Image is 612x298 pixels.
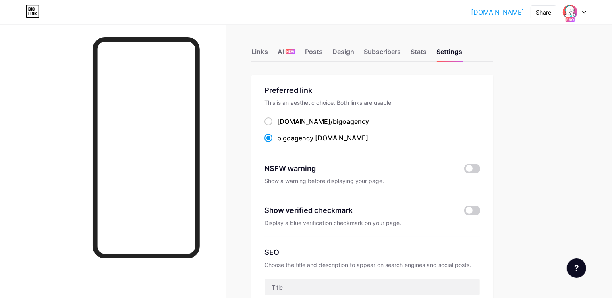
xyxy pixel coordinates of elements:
[278,47,295,61] div: AI
[411,47,427,61] div: Stats
[536,8,551,17] div: Share
[264,99,480,107] div: This is an aesthetic choice. Both links are usable.
[364,47,401,61] div: Subscribers
[264,85,480,96] div: Preferred link
[305,47,323,61] div: Posts
[277,134,313,142] span: bigoagency
[333,117,369,125] span: bigoagency
[264,163,452,174] div: NSFW warning
[471,7,524,17] a: [DOMAIN_NAME]
[436,47,462,61] div: Settings
[277,117,369,126] div: [DOMAIN_NAME]/
[277,133,368,143] div: .[DOMAIN_NAME]
[265,279,480,295] input: Title
[264,261,480,269] div: Choose the title and description to appear on search engines and social posts.
[264,177,480,185] div: Show a warning before displaying your page.
[332,47,354,61] div: Design
[287,49,295,54] span: NEW
[264,247,480,258] div: SEO
[264,205,353,216] div: Show verified checkmark
[251,47,268,61] div: Links
[562,4,578,20] img: bigo
[264,219,480,227] div: Display a blue verification checkmark on your page.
